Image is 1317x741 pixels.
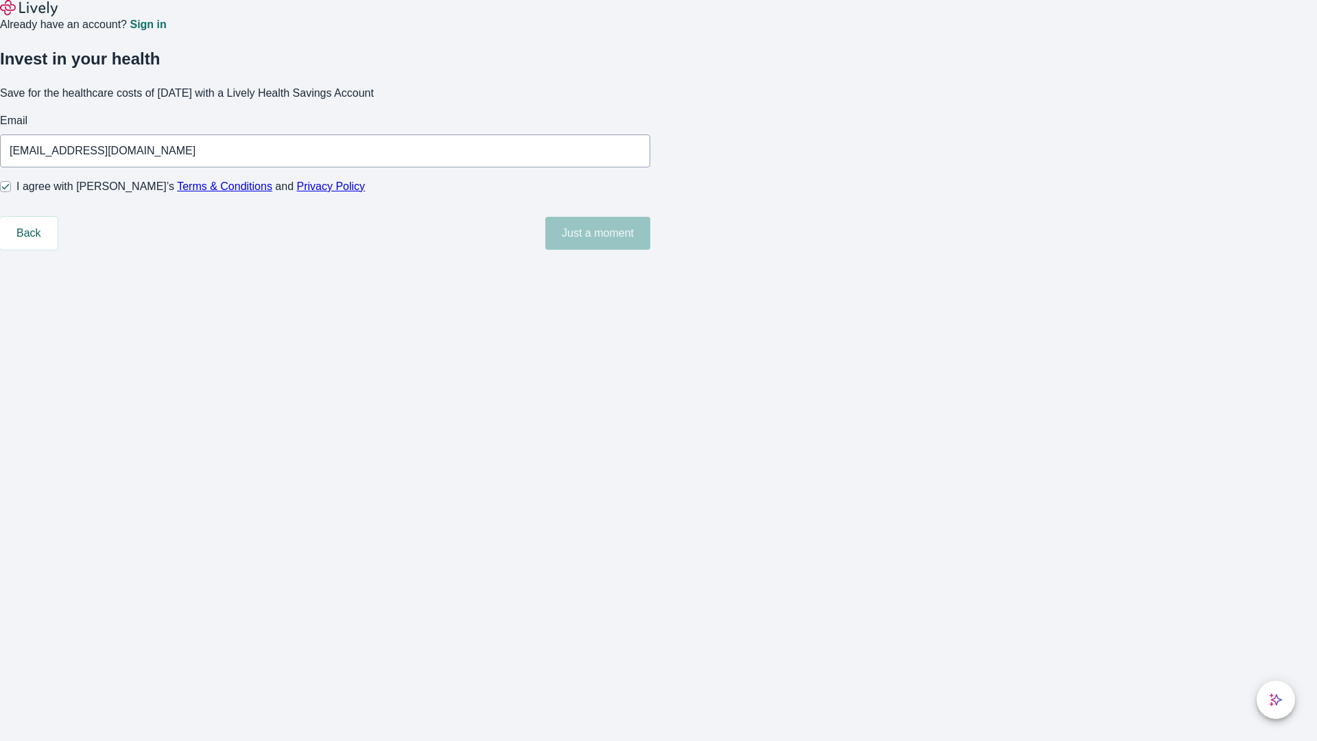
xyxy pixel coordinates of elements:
a: Sign in [130,19,166,30]
a: Terms & Conditions [177,180,272,192]
a: Privacy Policy [297,180,366,192]
svg: Lively AI Assistant [1269,693,1283,707]
span: I agree with [PERSON_NAME]’s and [16,178,365,195]
button: chat [1257,681,1295,719]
